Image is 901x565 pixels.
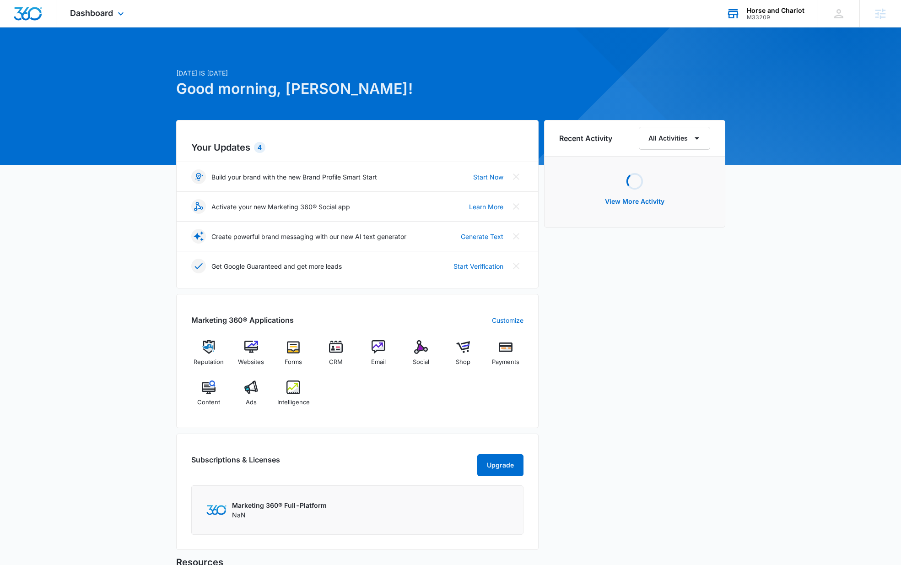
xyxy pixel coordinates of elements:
[238,358,264,367] span: Websites
[211,202,350,212] p: Activate your new Marketing 360® Social app
[559,133,612,144] h6: Recent Activity
[254,142,265,153] div: 4
[232,500,327,510] p: Marketing 360® Full-Platform
[371,358,386,367] span: Email
[596,190,674,212] button: View More Activity
[191,315,294,326] h2: Marketing 360® Applications
[176,68,539,78] p: [DATE] is [DATE]
[639,127,710,150] button: All Activities
[277,398,310,407] span: Intelligence
[176,78,539,100] h1: Good morning, [PERSON_NAME]!
[329,358,343,367] span: CRM
[747,14,804,21] div: account id
[233,380,269,413] a: Ads
[211,232,406,241] p: Create powerful brand messaging with our new AI text generator
[477,454,523,476] button: Upgrade
[232,500,327,520] div: NaN
[318,340,354,373] a: CRM
[469,202,503,212] a: Learn More
[194,358,224,367] span: Reputation
[246,398,257,407] span: Ads
[509,259,523,273] button: Close
[509,229,523,244] button: Close
[191,141,523,154] h2: Your Updates
[276,380,311,413] a: Intelligence
[191,380,227,413] a: Content
[361,340,396,373] a: Email
[453,261,503,271] a: Start Verification
[461,232,503,241] a: Generate Text
[403,340,438,373] a: Social
[197,398,220,407] span: Content
[191,454,280,473] h2: Subscriptions & Licenses
[211,172,377,182] p: Build your brand with the new Brand Profile Smart Start
[70,8,113,18] span: Dashboard
[413,358,429,367] span: Social
[276,340,311,373] a: Forms
[456,358,470,367] span: Shop
[492,315,523,325] a: Customize
[747,7,804,14] div: account name
[509,199,523,214] button: Close
[233,340,269,373] a: Websites
[509,169,523,184] button: Close
[211,261,342,271] p: Get Google Guaranteed and get more leads
[191,340,227,373] a: Reputation
[206,505,227,515] img: Marketing 360 Logo
[473,172,503,182] a: Start Now
[285,358,302,367] span: Forms
[446,340,481,373] a: Shop
[488,340,523,373] a: Payments
[492,358,519,367] span: Payments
